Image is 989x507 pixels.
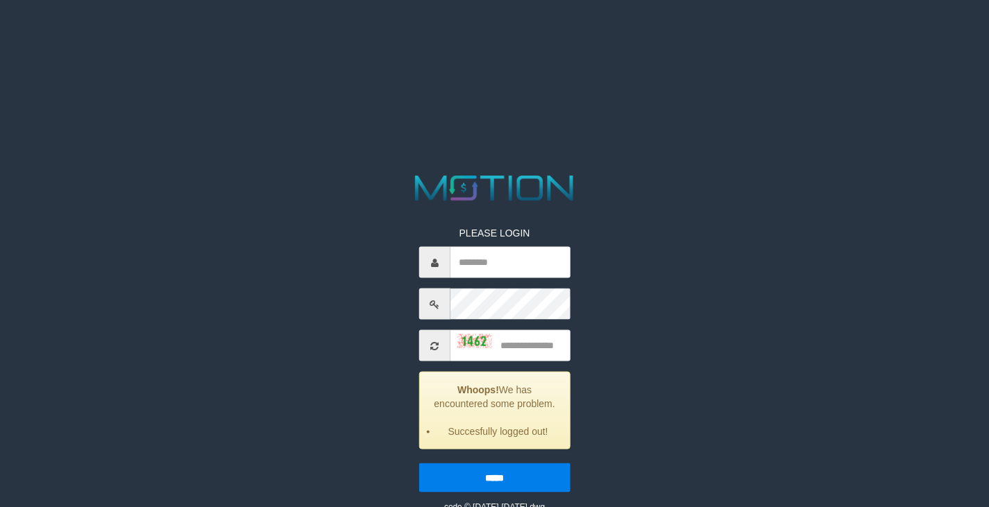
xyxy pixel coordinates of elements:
strong: Whoops! [457,384,499,395]
img: captcha [457,334,492,348]
p: PLEASE LOGIN [419,226,570,240]
div: We has encountered some problem. [419,372,570,449]
li: Succesfully logged out! [437,424,559,438]
img: MOTION_logo.png [408,171,581,205]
